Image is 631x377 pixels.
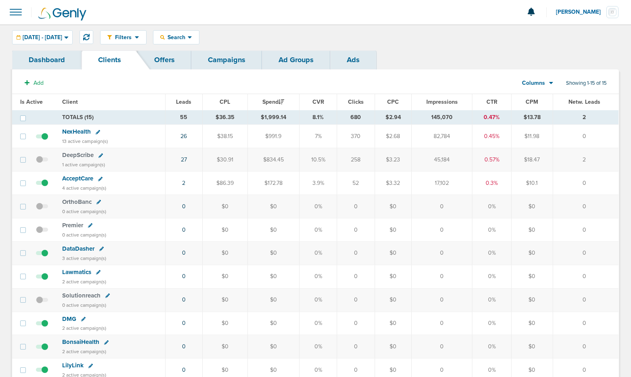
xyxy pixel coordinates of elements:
[412,241,472,265] td: 0
[62,138,108,144] small: 13 active campaign(s)
[262,50,330,69] a: Ad Groups
[82,50,138,69] a: Clients
[182,180,185,186] a: 2
[337,312,375,335] td: 0
[202,241,247,265] td: $0
[553,110,619,125] td: 2
[375,172,412,195] td: $3.32
[138,50,191,69] a: Offers
[247,265,299,288] td: $0
[202,125,247,148] td: $38.15
[262,98,284,105] span: Spend
[553,241,619,265] td: 0
[553,195,619,218] td: 0
[553,335,619,358] td: 0
[62,268,91,276] span: Lawmatics
[375,335,412,358] td: $0
[472,218,511,241] td: 0%
[20,98,43,105] span: Is Active
[337,218,375,241] td: 0
[511,335,553,358] td: $0
[412,312,472,335] td: 0
[247,312,299,335] td: $0
[472,265,511,288] td: 0%
[553,125,619,148] td: 0
[300,288,337,312] td: 0%
[247,288,299,312] td: $0
[182,249,186,256] a: 0
[202,265,247,288] td: $0
[62,198,92,205] span: OrthoBanc
[62,279,106,285] small: 2 active campaign(s)
[337,241,375,265] td: 0
[412,265,472,288] td: 0
[526,98,538,105] span: CPM
[511,312,553,335] td: $0
[165,110,202,125] td: 55
[556,9,606,15] span: [PERSON_NAME]
[553,148,619,172] td: 2
[300,195,337,218] td: 0%
[182,367,186,373] a: 0
[375,241,412,265] td: $0
[202,172,247,195] td: $86.39
[426,98,458,105] span: Impressions
[511,218,553,241] td: $0
[182,320,186,327] a: 0
[182,203,186,210] a: 0
[247,172,299,195] td: $172.78
[247,218,299,241] td: $0
[511,125,553,148] td: $11.98
[202,195,247,218] td: $0
[202,218,247,241] td: $0
[300,172,337,195] td: 3.9%
[176,98,191,105] span: Leads
[511,265,553,288] td: $0
[375,148,412,172] td: $3.23
[412,335,472,358] td: 0
[182,226,186,233] a: 0
[247,125,299,148] td: $991.9
[337,195,375,218] td: 0
[62,185,106,191] small: 4 active campaign(s)
[300,110,337,125] td: 8.1%
[62,362,84,369] span: LilyLink
[375,288,412,312] td: $0
[348,98,364,105] span: Clicks
[112,34,135,41] span: Filters
[375,125,412,148] td: $2.68
[202,335,247,358] td: $0
[472,288,511,312] td: 0%
[12,50,82,69] a: Dashboard
[300,218,337,241] td: 0%
[62,98,78,105] span: Client
[300,335,337,358] td: 0%
[553,312,619,335] td: 0
[337,265,375,288] td: 0
[247,195,299,218] td: $0
[247,110,299,125] td: $1,999.14
[62,245,94,252] span: DataDasher
[62,256,106,261] small: 3 active campaign(s)
[472,195,511,218] td: 0%
[472,148,511,172] td: 0.57%
[511,172,553,195] td: $10.1
[180,133,187,140] a: 26
[553,288,619,312] td: 0
[472,110,511,125] td: 0.47%
[337,335,375,358] td: 0
[34,80,44,86] span: Add
[191,50,262,69] a: Campaigns
[375,312,412,335] td: $0
[62,292,101,299] span: Solutionreach
[202,148,247,172] td: $30.91
[511,110,553,125] td: $13.78
[568,98,600,105] span: Netw. Leads
[412,148,472,172] td: 45,184
[62,162,105,168] small: 1 active campaign(s)
[62,209,106,214] small: 0 active campaign(s)
[553,172,619,195] td: 0
[412,110,472,125] td: 145,070
[553,265,619,288] td: 0
[202,110,247,125] td: $36.35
